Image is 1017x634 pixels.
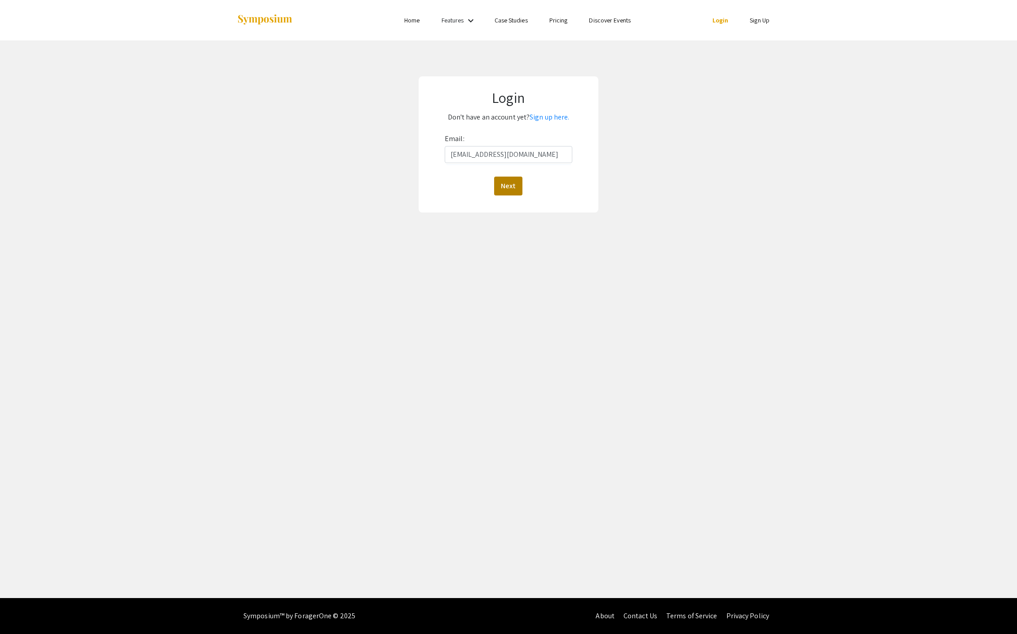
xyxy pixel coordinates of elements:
a: About [596,611,615,621]
a: Home [404,16,420,24]
p: Don't have an account yet? [429,110,588,124]
button: Next [494,177,522,195]
a: Sign up here. [530,112,569,122]
img: Symposium by ForagerOne [237,14,293,26]
a: Discover Events [589,16,631,24]
a: Pricing [549,16,568,24]
a: Login [712,16,729,24]
a: Features [442,16,464,24]
a: Sign Up [750,16,769,24]
h1: Login [429,89,588,106]
div: Symposium™ by ForagerOne © 2025 [243,598,355,634]
a: Privacy Policy [726,611,769,621]
iframe: Chat [7,594,38,627]
mat-icon: Expand Features list [465,15,476,26]
label: Email: [445,132,464,146]
a: Terms of Service [666,611,717,621]
a: Contact Us [623,611,657,621]
a: Case Studies [495,16,528,24]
